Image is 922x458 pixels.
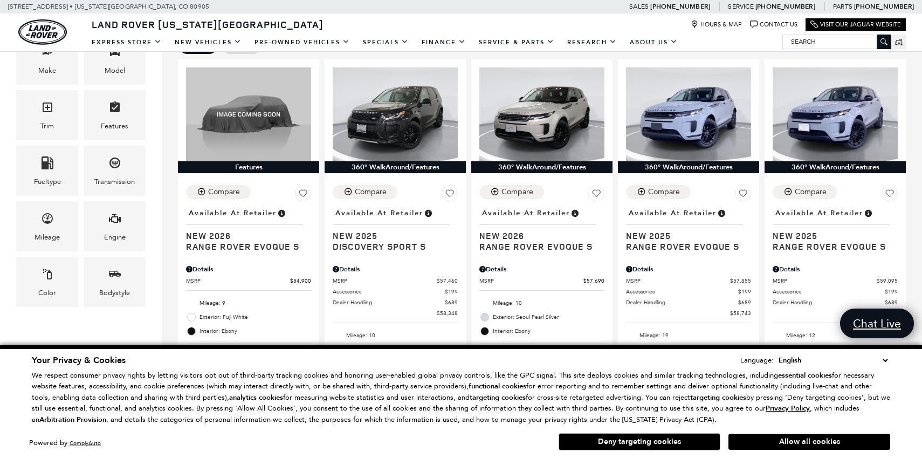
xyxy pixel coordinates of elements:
a: Dealer Handling $689 [626,298,751,306]
a: [PHONE_NUMBER] [650,2,710,11]
div: Language: [740,357,774,364]
div: TransmissionTransmission [84,146,146,196]
div: Compare [208,187,240,197]
a: [PHONE_NUMBER] [755,2,815,11]
span: Dealer Handling [773,298,885,306]
span: $199 [885,288,898,296]
a: New Vehicles [168,33,248,52]
div: TrimTrim [16,90,78,140]
div: ColorColor [16,257,78,307]
a: Visit Our Jaguar Website [810,20,901,29]
span: Available at Retailer [482,207,570,219]
span: Available at Retailer [775,207,863,219]
img: Land Rover [18,19,67,45]
span: MSRP [479,277,583,285]
span: Dealer Handling [333,298,445,306]
span: Sales [629,3,649,10]
button: Save Vehicle [735,185,751,206]
strong: functional cookies [469,381,526,391]
div: Transmission [94,176,135,188]
div: FeaturesFeatures [84,90,146,140]
span: Features [108,98,121,120]
a: Accessories $199 [333,288,458,296]
span: Land Rover [US_STATE][GEOGRAPHIC_DATA] [92,18,324,31]
li: Mileage: 12 [773,329,898,343]
div: Compare [795,187,827,197]
strong: targeting cookies [470,393,526,402]
a: Available at RetailerNew 2025Range Rover Evoque S [626,206,751,252]
span: Interior: Ebony [199,326,311,337]
span: Transmission [108,154,121,176]
a: $58,348 [333,309,458,317]
span: $689 [885,298,898,306]
div: ModelModel [84,34,146,84]
a: [STREET_ADDRESS] • [US_STATE][GEOGRAPHIC_DATA], CO 80905 [8,3,209,10]
span: Parts [833,3,852,10]
div: BodystyleBodystyle [84,257,146,307]
span: Accessories [773,288,885,296]
div: Compare [501,187,533,197]
a: Accessories $199 [773,288,898,296]
a: EXPRESS STORE [85,33,168,52]
div: Pricing Details - Range Rover Evoque S [626,264,751,274]
button: Save Vehicle [295,185,311,206]
button: Save Vehicle [442,185,458,206]
span: $199 [738,288,751,296]
span: Exterior: Seoul Pearl Silver [493,312,604,323]
span: New 2025 [773,230,890,241]
div: Engine [104,231,126,243]
a: Dealer Handling $689 [333,298,458,306]
a: Hours & Map [691,20,742,29]
button: Compare Vehicle [773,185,837,199]
span: Engine [108,209,121,231]
nav: Main Navigation [85,33,684,52]
button: Compare Vehicle [333,185,397,199]
a: Specials [356,33,415,52]
div: 360° WalkAround/Features [765,161,906,173]
span: Discovery Sport S [333,241,450,252]
div: Make [38,65,56,77]
strong: essential cookies [778,371,832,380]
button: Save Vehicle [882,185,898,206]
span: Service [728,3,753,10]
img: 2026 Land Rover Range Rover Evoque S [479,67,604,161]
span: Vehicle is in stock and ready for immediate delivery. Due to demand, availability is subject to c... [277,207,286,219]
span: $54,900 [290,277,311,285]
button: Compare Vehicle [186,185,251,199]
a: Chat Live [840,309,914,338]
a: Land Rover [US_STATE][GEOGRAPHIC_DATA] [85,18,330,31]
span: Interior: Ebony [493,326,604,337]
button: Save Vehicle [588,185,604,206]
div: Features [178,161,319,173]
span: Make [41,42,54,64]
span: New 2025 [333,230,450,241]
span: Accessories [333,288,445,296]
span: MSRP [626,277,730,285]
div: 360° WalkAround/Features [325,161,466,173]
div: MakeMake [16,34,78,84]
span: Exterior: Arroios Grey [639,344,751,355]
span: Chat Live [848,316,906,331]
a: MSRP $54,900 [186,277,311,285]
a: MSRP $59,095 [773,277,898,285]
div: Compare [648,187,680,197]
a: Research [561,33,623,52]
div: FueltypeFueltype [16,146,78,196]
a: Available at RetailerNew 2025Discovery Sport S [333,206,458,252]
span: Fueltype [41,154,54,176]
a: Accessories $199 [626,288,751,296]
div: Fueltype [34,176,61,188]
img: 2025 Land Rover Range Rover Evoque S [626,67,751,161]
span: Vehicle is in stock and ready for immediate delivery. Due to demand, availability is subject to c... [863,207,873,219]
div: EngineEngine [84,201,146,251]
div: Pricing Details - Range Rover Evoque S [479,264,604,274]
span: Accessories [626,288,738,296]
div: Features [101,120,128,132]
a: MSRP $57,460 [333,277,458,285]
span: Mileage [41,209,54,231]
span: New 2026 [479,230,596,241]
a: $59,983 [773,309,898,317]
span: MSRP [773,277,877,285]
span: Exterior: Fuji White [199,312,311,323]
span: $689 [738,298,751,306]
